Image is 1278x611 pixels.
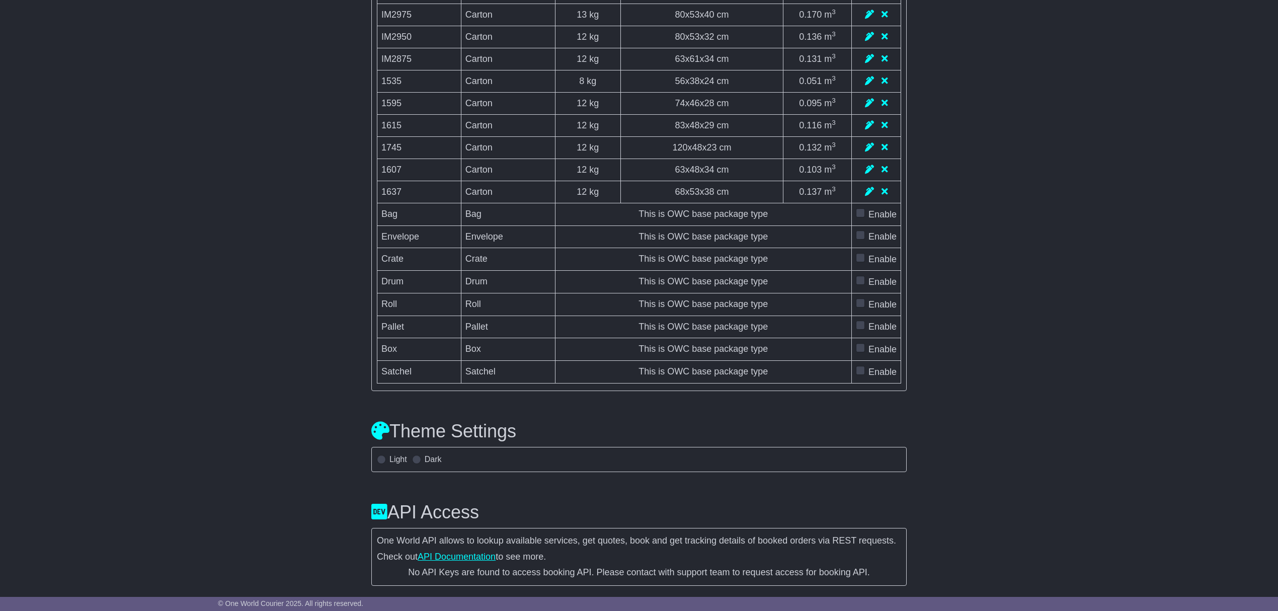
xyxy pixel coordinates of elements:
td: This is OWC base package type [555,361,851,384]
span: © One World Courier 2025. All rights reserved. [218,599,363,607]
span: 0.137 [799,187,822,197]
td: Roll [377,293,461,316]
sup: 3 [832,185,836,193]
td: Crate [377,248,461,271]
span: 63 [675,165,685,175]
sup: 3 [832,163,836,171]
span: 80 [675,10,685,20]
span: kg [589,142,599,152]
span: m [824,54,836,64]
td: 1745 [377,136,461,159]
span: 12 [577,142,587,152]
span: cm [717,76,729,86]
label: Enable [868,365,897,379]
td: Satchel [377,361,461,384]
td: This is OWC base package type [555,248,851,271]
label: Light [389,454,407,464]
span: kg [589,32,599,42]
span: cm [717,54,729,64]
td: IM2875 [377,48,461,70]
sup: 3 [832,30,836,38]
td: 1535 [377,70,461,92]
span: cm [717,187,729,197]
td: Envelope [461,225,555,248]
span: 120 [672,142,687,152]
span: cm [717,120,729,130]
td: Roll [461,293,555,316]
p: Check out to see more. [377,552,901,563]
span: m [824,142,836,152]
td: This is OWC base package type [555,316,851,338]
span: m [824,76,836,86]
span: 28 [704,98,714,108]
h3: Theme Settings [371,421,907,441]
span: 0.131 [799,54,822,64]
td: IM2975 [377,4,461,26]
td: Bag [377,203,461,225]
span: 74 [675,98,685,108]
span: m [824,120,836,130]
td: This is OWC base package type [555,271,851,293]
span: 0.132 [799,142,822,152]
span: 34 [704,54,714,64]
td: 1615 [377,114,461,136]
td: Box [461,338,555,361]
span: m [824,10,836,20]
span: 53 [689,187,699,197]
div: x x [625,97,779,110]
td: Carton [461,4,555,26]
div: x x [625,74,779,88]
span: 40 [704,10,714,20]
td: Pallet [461,316,555,338]
div: x x [625,119,779,132]
span: 0.051 [799,76,822,86]
sup: 3 [832,74,836,82]
td: Envelope [377,225,461,248]
span: kg [589,98,599,108]
span: 38 [704,187,714,197]
sup: 3 [832,97,836,104]
sup: 3 [832,52,836,60]
label: Enable [868,230,897,244]
span: m [824,98,836,108]
td: Carton [461,159,555,181]
td: Drum [377,271,461,293]
td: Bag [461,203,555,225]
p: One World API allows to lookup available services, get quotes, book and get tracking details of b... [377,536,901,547]
span: 23 [706,142,716,152]
span: 0.116 [799,120,822,130]
span: 68 [675,187,685,197]
div: x x [625,30,779,44]
span: kg [589,165,599,175]
td: This is OWC base package type [555,338,851,361]
span: 12 [577,32,587,42]
span: 0.170 [799,10,822,20]
span: 56 [675,76,685,86]
span: 80 [675,32,685,42]
td: Carton [461,92,555,114]
td: 1607 [377,159,461,181]
td: Carton [461,114,555,136]
td: Box [377,338,461,361]
span: kg [589,54,599,64]
span: cm [720,142,732,152]
td: Drum [461,271,555,293]
span: 48 [689,165,699,175]
span: 0.136 [799,32,822,42]
span: 53 [689,10,699,20]
td: Carton [461,26,555,48]
span: 0.103 [799,165,822,175]
label: Enable [868,343,897,356]
div: x x [625,141,779,155]
span: 12 [577,187,587,197]
td: This is OWC base package type [555,293,851,316]
span: 12 [577,120,587,130]
span: 24 [704,76,714,86]
span: kg [589,187,599,197]
sup: 3 [832,119,836,126]
td: Pallet [377,316,461,338]
span: m [824,165,836,175]
span: kg [589,10,599,20]
span: 46 [689,98,699,108]
label: Dark [425,454,442,464]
